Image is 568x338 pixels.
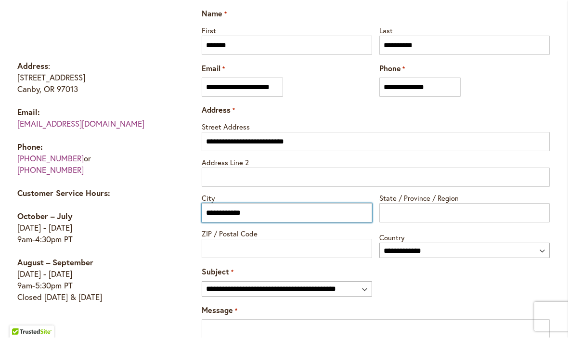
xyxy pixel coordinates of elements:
[202,191,372,204] label: City
[379,231,550,243] label: Country
[202,64,224,75] label: Email
[202,24,372,36] label: First
[202,105,234,116] legend: Address
[202,9,226,20] legend: Name
[17,142,164,176] p: or
[17,211,164,246] p: [DATE] - [DATE] 9am-4:30pm PT
[17,153,84,164] a: [PHONE_NUMBER]
[379,24,550,36] label: Last
[379,191,550,204] label: State / Province / Region
[17,188,110,199] strong: Customer Service Hours:
[17,142,43,153] strong: Phone:
[17,165,84,176] a: [PHONE_NUMBER]
[17,257,164,303] p: [DATE] - [DATE] 9am-5:30pm PT Closed [DATE] & [DATE]
[379,64,405,75] label: Phone
[202,156,550,168] label: Address Line 2
[17,107,40,118] strong: Email:
[17,61,164,95] p: : [STREET_ADDRESS] Canby, OR 97013
[202,120,550,132] label: Street Address
[202,267,233,278] label: Subject
[17,211,72,222] strong: October – July
[17,61,48,72] strong: Address
[17,118,144,130] a: [EMAIL_ADDRESS][DOMAIN_NAME]
[17,257,93,268] strong: August – September
[202,227,372,239] label: ZIP / Postal Code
